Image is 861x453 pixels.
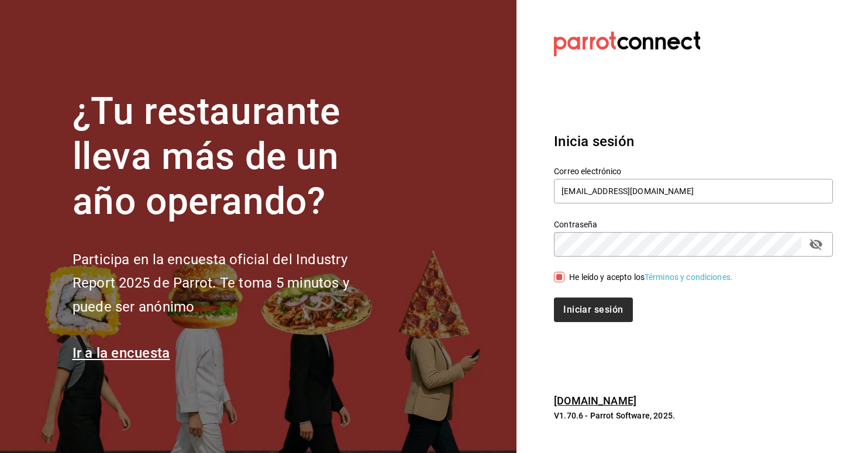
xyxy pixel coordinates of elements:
button: passwordField [806,234,826,254]
button: Iniciar sesión [554,298,632,322]
div: He leído y acepto los [569,271,733,283]
a: Ir a la encuesta [73,345,170,361]
h1: ¿Tu restaurante lleva más de un año operando? [73,89,388,224]
a: Términos y condiciones. [645,272,733,282]
p: V1.70.6 - Parrot Software, 2025. [554,410,833,421]
input: Ingresa tu correo electrónico [554,179,833,203]
label: Correo electrónico [554,167,833,175]
h2: Participa en la encuesta oficial del Industry Report 2025 de Parrot. Te toma 5 minutos y puede se... [73,248,388,319]
label: Contraseña [554,220,833,229]
h3: Inicia sesión [554,131,833,152]
a: [DOMAIN_NAME] [554,395,636,407]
